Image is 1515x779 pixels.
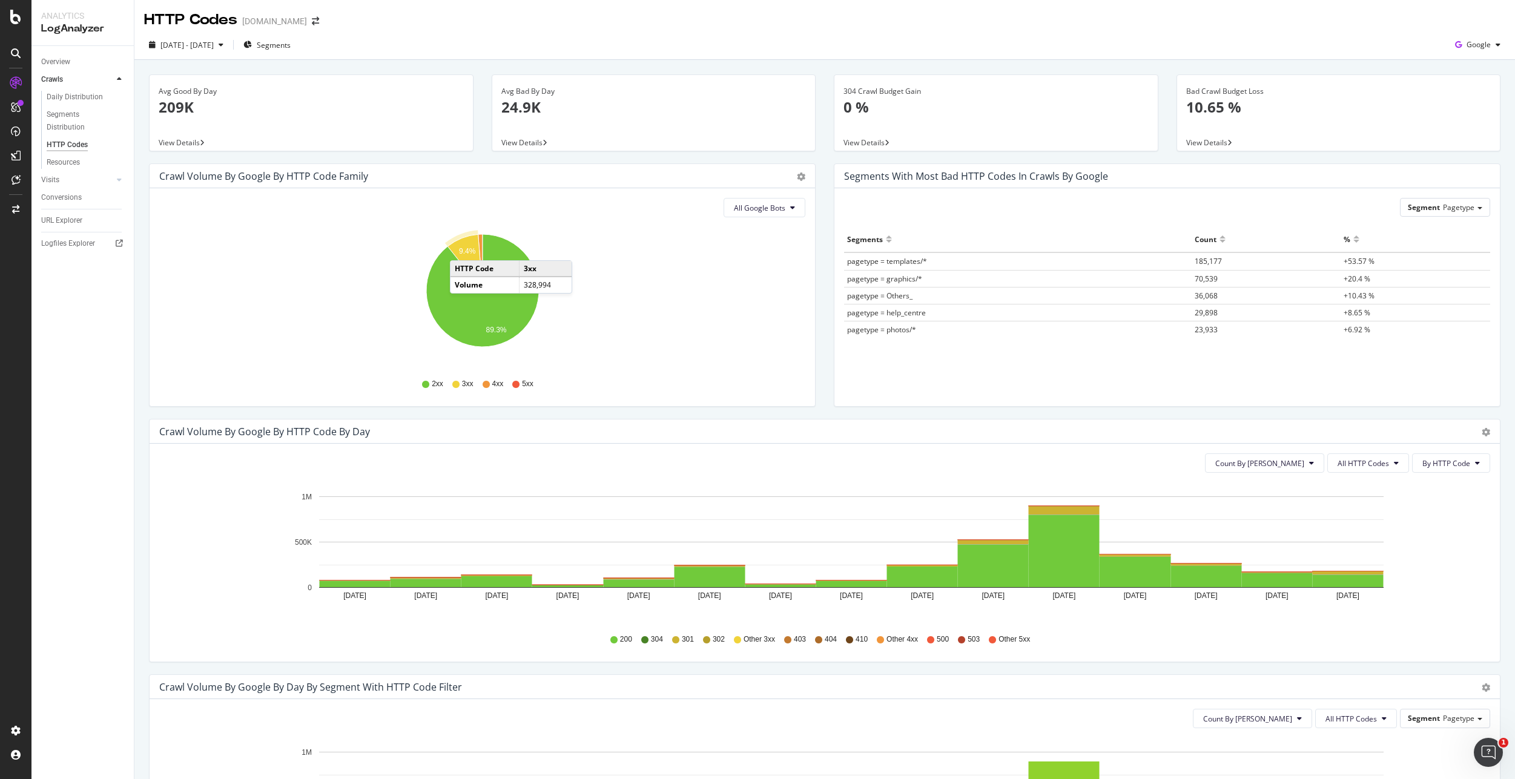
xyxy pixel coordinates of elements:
text: [DATE] [343,591,366,600]
iframe: Intercom live chat [1474,738,1503,767]
svg: A chart. [159,482,1490,623]
span: +20.4 % [1344,274,1370,284]
p: 10.65 % [1186,97,1491,117]
div: Crawl Volume by google by Day by Segment with HTTP Code Filter [159,681,462,693]
text: 1M [302,493,312,501]
span: All Google Bots [734,203,785,213]
span: Count By Day [1215,458,1304,468]
div: Overview [41,56,70,68]
text: [DATE] [1266,591,1289,600]
div: Segments Distribution [47,108,114,134]
span: +53.57 % [1344,256,1375,266]
a: Resources [47,156,125,169]
span: View Details [1186,137,1227,148]
button: Google [1450,35,1505,54]
div: Daily Distribution [47,91,103,104]
div: gear [1482,683,1490,692]
div: gear [797,173,805,181]
div: Segments with most bad HTTP codes in Crawls by google [844,170,1108,182]
div: A chart. [159,227,805,367]
div: Avg Good By Day [159,86,464,97]
span: Count By Day [1203,714,1292,724]
a: Overview [41,56,125,68]
div: Resources [47,156,80,169]
a: Daily Distribution [47,91,125,104]
span: 5xx [522,379,533,389]
span: +8.65 % [1344,307,1370,318]
span: 3xx [462,379,474,389]
div: Crawls [41,73,63,86]
span: Segments [257,40,291,50]
td: 3xx [520,261,572,277]
span: pagetype = templates/* [847,256,927,266]
div: Segments [847,229,883,249]
a: HTTP Codes [47,139,125,151]
span: 1 [1499,738,1508,748]
div: Avg Bad By Day [501,86,807,97]
div: HTTP Codes [47,139,88,151]
span: 301 [682,634,694,645]
span: 304 [651,634,663,645]
button: All HTTP Codes [1315,709,1397,728]
text: [DATE] [698,591,721,600]
text: [DATE] [414,591,437,600]
a: Visits [41,174,113,186]
a: Conversions [41,191,125,204]
span: Segment [1408,202,1440,212]
span: 185,177 [1195,256,1222,266]
div: Logfiles Explorer [41,237,95,250]
span: 410 [856,634,868,645]
text: [DATE] [769,591,792,600]
span: 29,898 [1195,307,1218,318]
span: 403 [794,634,806,645]
text: [DATE] [982,591,1005,600]
text: 1M [302,748,312,757]
span: 503 [968,634,980,645]
div: Visits [41,174,59,186]
text: 89.3% [486,326,507,334]
span: 500 [937,634,949,645]
span: Other 5xx [998,634,1030,645]
td: HTTP Code [451,261,520,277]
span: 4xx [492,379,504,389]
div: HTTP Codes [144,10,237,30]
button: By HTTP Code [1412,453,1490,473]
span: Google [1467,39,1491,50]
td: 328,994 [520,277,572,292]
span: Pagetype [1443,202,1474,212]
div: LogAnalyzer [41,22,124,36]
span: pagetype = graphics/* [847,274,922,284]
div: arrow-right-arrow-left [312,17,319,25]
button: Count By [PERSON_NAME] [1193,709,1312,728]
text: [DATE] [1195,591,1218,600]
span: pagetype = help_centre [847,307,926,318]
span: Pagetype [1443,713,1474,723]
span: View Details [159,137,200,148]
div: % [1344,229,1350,249]
span: Other 4xx [886,634,918,645]
td: Volume [451,277,520,292]
span: pagetype = Others_ [847,291,913,301]
text: [DATE] [485,591,508,600]
span: 200 [620,634,632,645]
span: [DATE] - [DATE] [160,40,214,50]
span: 2xx [432,379,443,389]
button: [DATE] - [DATE] [144,35,228,54]
div: Bad Crawl Budget Loss [1186,86,1491,97]
text: [DATE] [1336,591,1359,600]
text: [DATE] [911,591,934,600]
span: 404 [825,634,837,645]
div: [DOMAIN_NAME] [242,15,307,27]
text: [DATE] [1124,591,1147,600]
span: All HTTP Codes [1338,458,1389,468]
span: +10.43 % [1344,291,1375,301]
div: Crawl Volume by google by HTTP Code by Day [159,426,370,438]
span: +6.92 % [1344,324,1370,335]
text: [DATE] [840,591,863,600]
span: By HTTP Code [1422,458,1470,468]
button: All Google Bots [724,198,805,217]
button: All HTTP Codes [1327,453,1409,473]
p: 24.9K [501,97,807,117]
button: Segments [239,35,295,54]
